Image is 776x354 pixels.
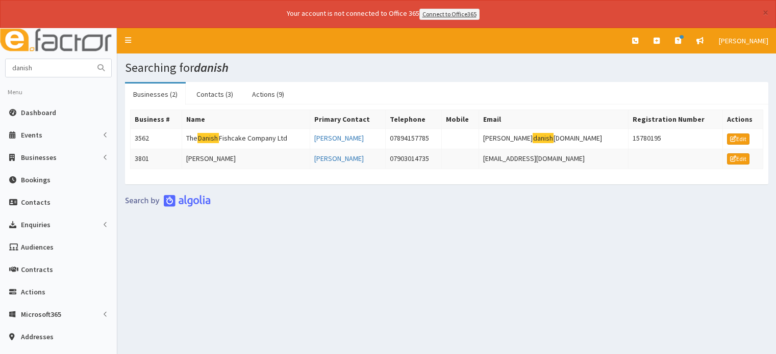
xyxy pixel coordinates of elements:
[314,133,364,143] a: [PERSON_NAME]
[629,110,723,128] th: Registration Number
[727,133,749,145] a: Edit
[533,133,554,144] mark: danish
[182,128,310,149] td: The Fishcake Company Ltd
[182,110,310,128] th: Name
[182,149,310,169] td: [PERSON_NAME]
[310,110,386,128] th: Primary Contact
[85,8,682,20] div: Your account is not connected to Office 365
[21,198,51,207] span: Contacts
[21,108,56,117] span: Dashboard
[419,9,480,20] a: Connect to Office365
[629,128,723,149] td: 15780195
[194,60,229,75] i: danish
[727,153,749,165] a: Edit
[385,128,441,149] td: 07894157785
[21,153,57,162] span: Businesses
[125,84,186,105] a: Businesses (2)
[719,36,768,45] span: [PERSON_NAME]
[21,220,51,229] span: Enquiries
[131,128,182,149] td: 3562
[479,149,629,169] td: [EMAIL_ADDRESS][DOMAIN_NAME]
[21,175,51,184] span: Bookings
[723,110,763,128] th: Actions
[385,149,441,169] td: 07903014735
[131,149,182,169] td: 3801
[711,28,776,53] a: [PERSON_NAME]
[197,133,219,144] mark: Danish
[131,110,182,128] th: Business #
[125,195,211,207] img: search-by-algolia-light-background.png
[21,332,54,341] span: Addresses
[479,110,629,128] th: Email
[21,130,42,140] span: Events
[763,7,768,18] button: ×
[21,310,61,319] span: Microsoft365
[21,242,54,252] span: Audiences
[6,59,91,77] input: Search...
[21,287,45,296] span: Actions
[442,110,479,128] th: Mobile
[125,61,768,74] h1: Searching for
[385,110,441,128] th: Telephone
[479,128,629,149] td: [PERSON_NAME] [DOMAIN_NAME]
[244,84,292,105] a: Actions (9)
[21,265,53,274] span: Contracts
[314,154,364,163] a: [PERSON_NAME]
[188,84,241,105] a: Contacts (3)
